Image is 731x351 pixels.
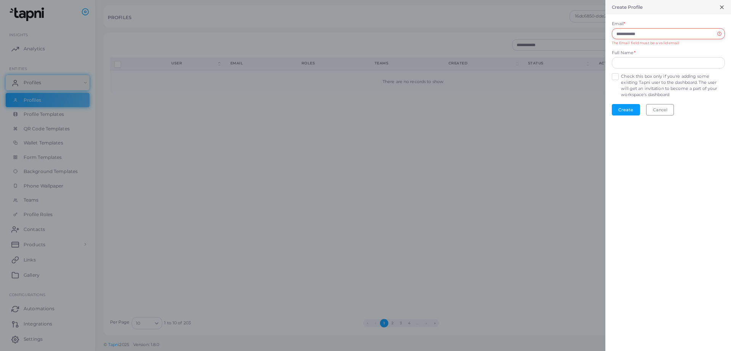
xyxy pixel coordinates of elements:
h5: Create Profile [612,5,643,10]
label: Full Name [612,50,635,56]
div: The Email field must be a valid email [612,40,725,46]
button: Create [612,104,640,115]
button: Cancel [646,104,674,115]
label: Email [612,21,626,27]
label: Check this box only if you're adding some existing Tapni user to the dashboard. The user will get... [621,74,725,98]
